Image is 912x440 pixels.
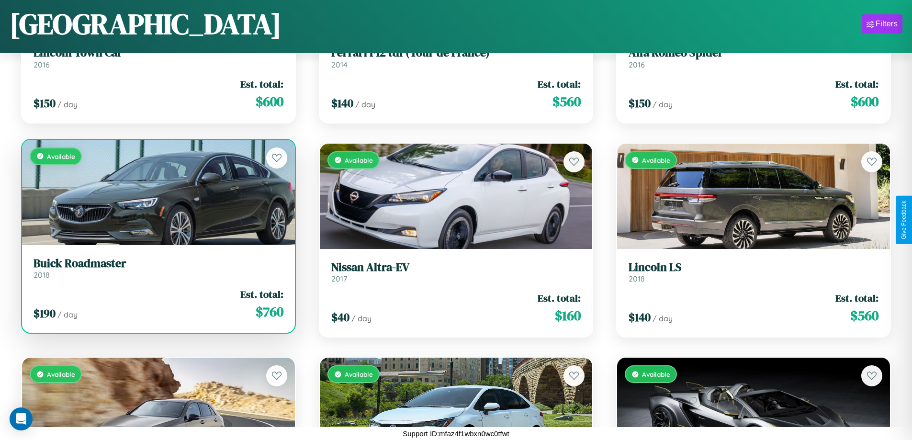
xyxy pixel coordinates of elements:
[555,306,581,325] span: $ 160
[34,95,56,111] span: $ 150
[34,257,283,271] h3: Buick Roadmaster
[901,201,907,239] div: Give Feedback
[47,370,75,378] span: Available
[331,46,581,60] h3: Ferrari F12 tdf (Tour de France)
[34,257,283,280] a: Buick Roadmaster2018
[57,100,78,109] span: / day
[629,274,645,283] span: 2018
[34,46,283,60] h3: Lincoln Town Car
[552,92,581,111] span: $ 560
[862,14,902,34] button: Filters
[57,310,78,319] span: / day
[355,100,375,109] span: / day
[240,77,283,91] span: Est. total:
[331,260,581,274] h3: Nissan Altra-EV
[331,95,353,111] span: $ 140
[876,19,898,29] div: Filters
[835,77,878,91] span: Est. total:
[34,60,50,69] span: 2016
[653,100,673,109] span: / day
[653,314,673,323] span: / day
[538,77,581,91] span: Est. total:
[331,46,581,69] a: Ferrari F12 tdf (Tour de France)2014
[345,156,373,164] span: Available
[10,407,33,430] div: Open Intercom Messenger
[256,302,283,321] span: $ 760
[351,314,372,323] span: / day
[331,309,349,325] span: $ 40
[403,427,509,440] p: Support ID: mfaz4f1wbxn0wc0tfwt
[629,309,651,325] span: $ 140
[642,370,670,378] span: Available
[629,46,878,60] h3: Alfa Romeo Spider
[331,260,581,284] a: Nissan Altra-EV2017
[538,291,581,305] span: Est. total:
[256,92,283,111] span: $ 600
[629,60,645,69] span: 2016
[851,92,878,111] span: $ 600
[629,260,878,274] h3: Lincoln LS
[629,46,878,69] a: Alfa Romeo Spider2016
[34,270,50,280] span: 2018
[240,287,283,301] span: Est. total:
[10,4,281,44] h1: [GEOGRAPHIC_DATA]
[34,305,56,321] span: $ 190
[850,306,878,325] span: $ 560
[34,46,283,69] a: Lincoln Town Car2016
[331,274,347,283] span: 2017
[331,60,348,69] span: 2014
[835,291,878,305] span: Est. total:
[345,370,373,378] span: Available
[642,156,670,164] span: Available
[629,95,651,111] span: $ 150
[629,260,878,284] a: Lincoln LS2018
[47,152,75,160] span: Available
